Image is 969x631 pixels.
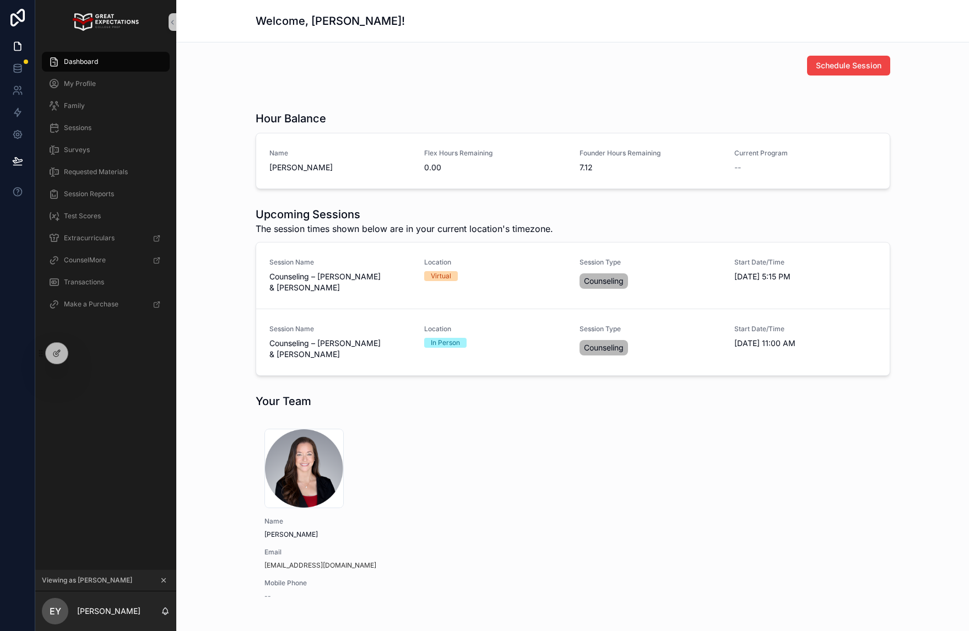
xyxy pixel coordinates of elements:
[734,149,876,158] span: Current Program
[256,207,553,222] h1: Upcoming Sessions
[64,234,115,242] span: Extracurriculars
[424,149,566,158] span: Flex Hours Remaining
[584,342,624,353] span: Counseling
[35,44,176,328] div: scrollable content
[734,325,876,333] span: Start Date/Time
[580,325,722,333] span: Session Type
[256,13,405,29] h1: Welcome, [PERSON_NAME]!
[264,530,458,539] span: [PERSON_NAME]
[269,338,412,360] span: Counseling – [PERSON_NAME] & [PERSON_NAME]
[42,576,132,585] span: Viewing as [PERSON_NAME]
[264,579,458,587] span: Mobile Phone
[807,56,890,75] button: Schedule Session
[42,184,170,204] a: Session Reports
[64,101,85,110] span: Family
[424,325,566,333] span: Location
[734,338,876,349] span: [DATE] 11:00 AM
[256,393,311,409] h1: Your Team
[64,190,114,198] span: Session Reports
[431,271,451,281] div: Virtual
[264,561,376,570] a: [EMAIL_ADDRESS][DOMAIN_NAME]
[42,206,170,226] a: Test Scores
[580,162,722,173] span: 7.12
[580,258,722,267] span: Session Type
[816,60,881,71] span: Schedule Session
[73,13,138,31] img: App logo
[64,123,91,132] span: Sessions
[264,517,458,526] span: Name
[64,168,128,176] span: Requested Materials
[264,592,271,601] span: --
[64,256,106,265] span: CounselMore
[269,271,412,293] span: Counseling – [PERSON_NAME] & [PERSON_NAME]
[580,149,722,158] span: Founder Hours Remaining
[584,276,624,287] span: Counseling
[64,278,104,287] span: Transactions
[42,250,170,270] a: CounselMore
[256,111,326,126] h1: Hour Balance
[42,294,170,314] a: Make a Purchase
[42,74,170,94] a: My Profile
[64,57,98,66] span: Dashboard
[256,222,553,235] span: The session times shown below are in your current location's timezone.
[734,258,876,267] span: Start Date/Time
[269,149,412,158] span: Name
[42,52,170,72] a: Dashboard
[64,212,101,220] span: Test Scores
[42,228,170,248] a: Extracurriculars
[64,145,90,154] span: Surveys
[50,605,61,618] span: EY
[269,162,412,173] span: [PERSON_NAME]
[431,338,460,348] div: In Person
[64,79,96,88] span: My Profile
[734,271,876,282] span: [DATE] 5:15 PM
[269,325,412,333] span: Session Name
[42,162,170,182] a: Requested Materials
[42,272,170,292] a: Transactions
[64,300,118,309] span: Make a Purchase
[424,258,566,267] span: Location
[42,118,170,138] a: Sessions
[42,140,170,160] a: Surveys
[264,548,458,557] span: Email
[424,162,566,173] span: 0.00
[77,606,140,617] p: [PERSON_NAME]
[734,162,741,173] span: --
[42,96,170,116] a: Family
[269,258,412,267] span: Session Name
